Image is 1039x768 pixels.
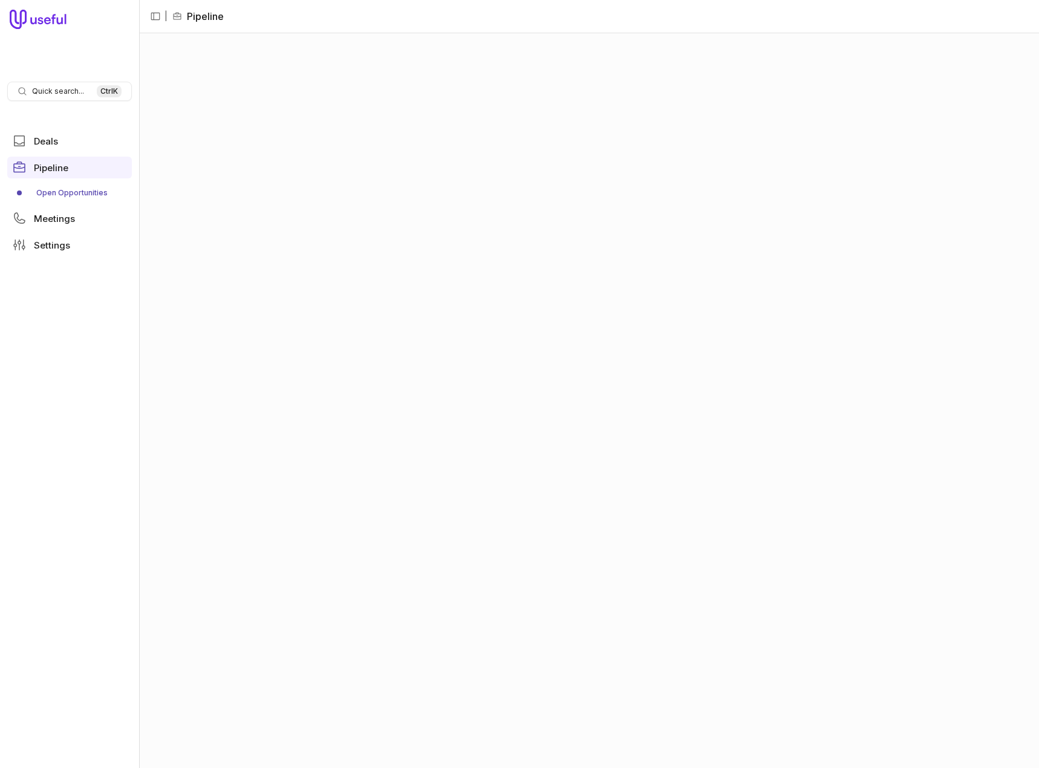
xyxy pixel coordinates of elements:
span: Meetings [34,214,75,223]
a: Deals [7,130,132,152]
li: Pipeline [172,9,224,24]
button: Collapse sidebar [146,7,164,25]
div: Pipeline submenu [7,183,132,203]
a: Settings [7,234,132,256]
span: Pipeline [34,163,68,172]
a: Meetings [7,207,132,229]
span: Quick search... [32,86,84,96]
span: Settings [34,241,70,250]
kbd: Ctrl K [97,85,122,97]
a: Pipeline [7,157,132,178]
span: Deals [34,137,58,146]
span: | [164,9,168,24]
a: Open Opportunities [7,183,132,203]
